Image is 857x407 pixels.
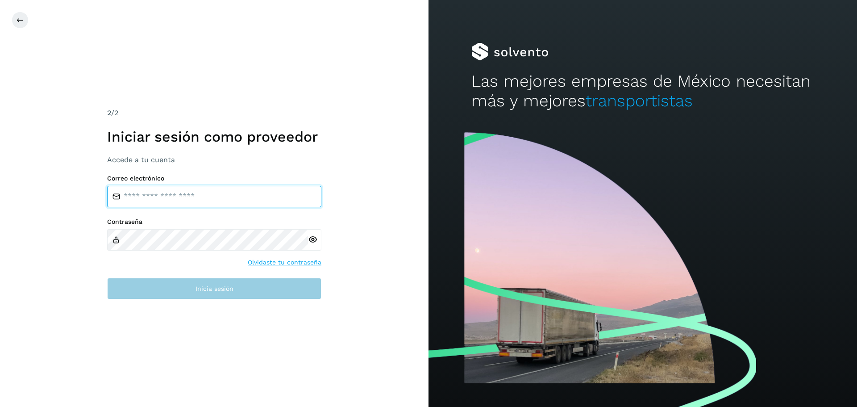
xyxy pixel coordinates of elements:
[107,155,321,164] h3: Accede a tu cuenta
[586,91,693,110] span: transportistas
[196,285,233,292] span: Inicia sesión
[248,258,321,267] a: Olvidaste tu contraseña
[107,278,321,299] button: Inicia sesión
[107,218,321,226] label: Contraseña
[107,128,321,145] h1: Iniciar sesión como proveedor
[107,108,321,118] div: /2
[107,175,321,182] label: Correo electrónico
[471,71,814,111] h2: Las mejores empresas de México necesitan más y mejores
[107,109,111,117] span: 2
